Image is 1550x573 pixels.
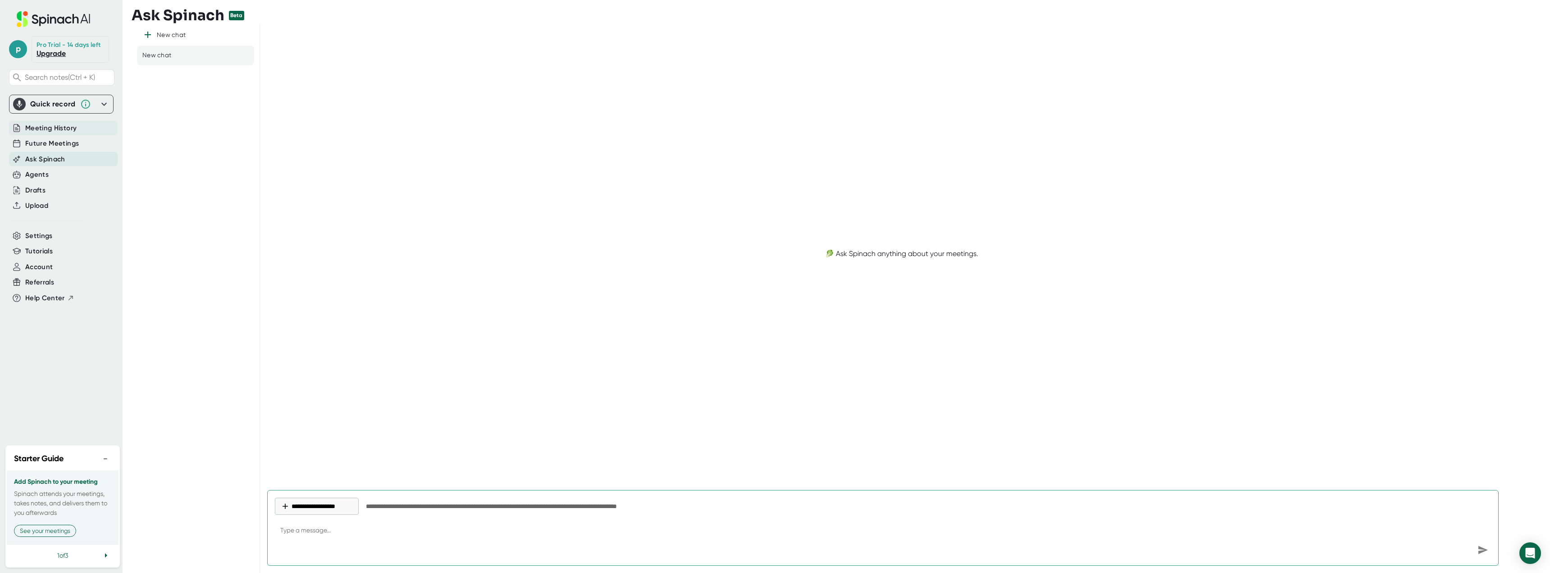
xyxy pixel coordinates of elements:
span: 1 of 3 [57,552,68,559]
a: Upgrade [36,49,66,58]
span: p [9,40,27,58]
span: Search notes (Ctrl + K) [25,73,95,82]
h2: Starter Guide [14,453,64,465]
button: Tutorials [25,246,53,257]
h3: Ask Spinach [132,7,224,24]
div: New chat [157,31,186,39]
div: Pro Trial - 14 days left [36,41,100,49]
div: Quick record [30,100,76,109]
p: Spinach attends your meetings, takes notes, and delivers them to you afterwards [14,489,111,518]
button: − [100,452,111,465]
button: Upload [25,201,48,211]
button: Agents [25,170,49,180]
button: Meeting History [25,123,77,133]
h3: Add Spinach to your meeting [14,478,111,486]
div: Send message [1475,542,1491,558]
div: Quick record [13,95,109,113]
button: Ask Spinach [25,154,65,165]
button: Account [25,262,53,272]
span: Help Center [25,293,65,303]
button: Referrals [25,277,54,288]
div: 🥬 Ask Spinach anything about your meetings. [825,249,978,258]
div: Open Intercom Messenger [1519,542,1541,564]
button: See your meetings [14,525,76,537]
button: Future Meetings [25,138,79,149]
button: Help Center [25,293,74,303]
div: Beta [229,11,244,20]
button: Drafts [25,185,46,196]
div: New chat [142,51,171,60]
button: Settings [25,231,53,241]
